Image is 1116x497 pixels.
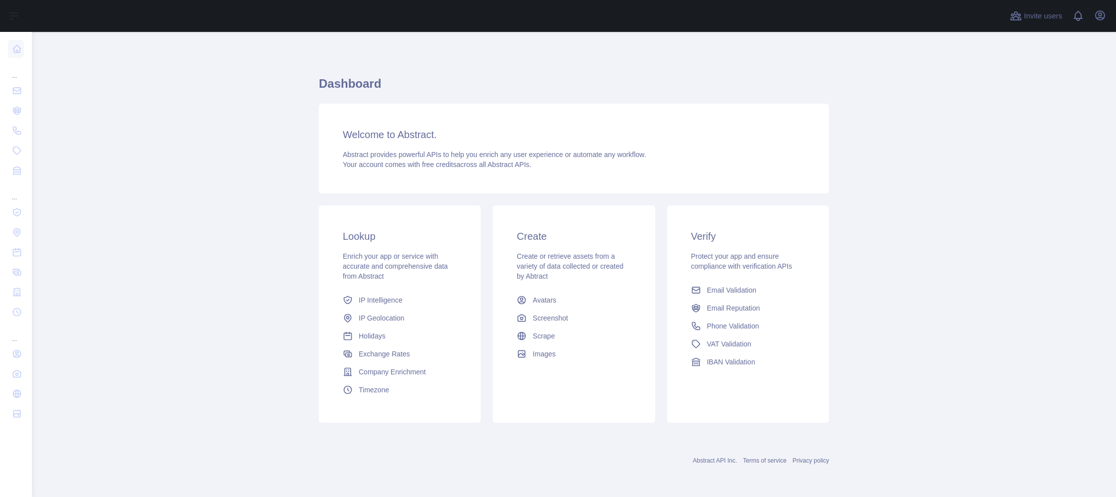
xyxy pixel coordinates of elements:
[691,252,792,270] span: Protect your app and ensure compliance with verification APIs
[1008,8,1064,24] button: Invite users
[339,309,461,327] a: IP Geolocation
[359,331,386,341] span: Holidays
[533,331,555,341] span: Scrape
[707,339,751,349] span: VAT Validation
[793,457,829,464] a: Privacy policy
[343,128,805,142] h3: Welcome to Abstract.
[339,327,461,345] a: Holidays
[513,291,635,309] a: Avatars
[339,345,461,363] a: Exchange Rates
[343,252,448,280] span: Enrich your app or service with accurate and comprehensive data from Abstract
[343,229,457,243] h3: Lookup
[339,363,461,381] a: Company Enrichment
[8,323,24,343] div: ...
[533,349,556,359] span: Images
[513,345,635,363] a: Images
[687,317,809,335] a: Phone Validation
[513,309,635,327] a: Screenshot
[707,357,755,367] span: IBAN Validation
[359,385,389,395] span: Timezone
[707,285,756,295] span: Email Validation
[1024,10,1062,22] span: Invite users
[533,295,556,305] span: Avatars
[687,281,809,299] a: Email Validation
[339,381,461,399] a: Timezone
[533,313,568,323] span: Screenshot
[343,161,531,168] span: Your account comes with across all Abstract APIs.
[359,367,426,377] span: Company Enrichment
[691,229,805,243] h3: Verify
[693,457,737,464] a: Abstract API Inc.
[687,299,809,317] a: Email Reputation
[707,303,760,313] span: Email Reputation
[743,457,786,464] a: Terms of service
[319,76,829,100] h1: Dashboard
[687,335,809,353] a: VAT Validation
[707,321,759,331] span: Phone Validation
[687,353,809,371] a: IBAN Validation
[517,252,623,280] span: Create or retrieve assets from a variety of data collected or created by Abtract
[513,327,635,345] a: Scrape
[359,349,410,359] span: Exchange Rates
[359,313,405,323] span: IP Geolocation
[343,151,646,159] span: Abstract provides powerful APIs to help you enrich any user experience or automate any workflow.
[517,229,631,243] h3: Create
[339,291,461,309] a: IP Intelligence
[8,181,24,201] div: ...
[359,295,403,305] span: IP Intelligence
[422,161,456,168] span: free credits
[8,60,24,80] div: ...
